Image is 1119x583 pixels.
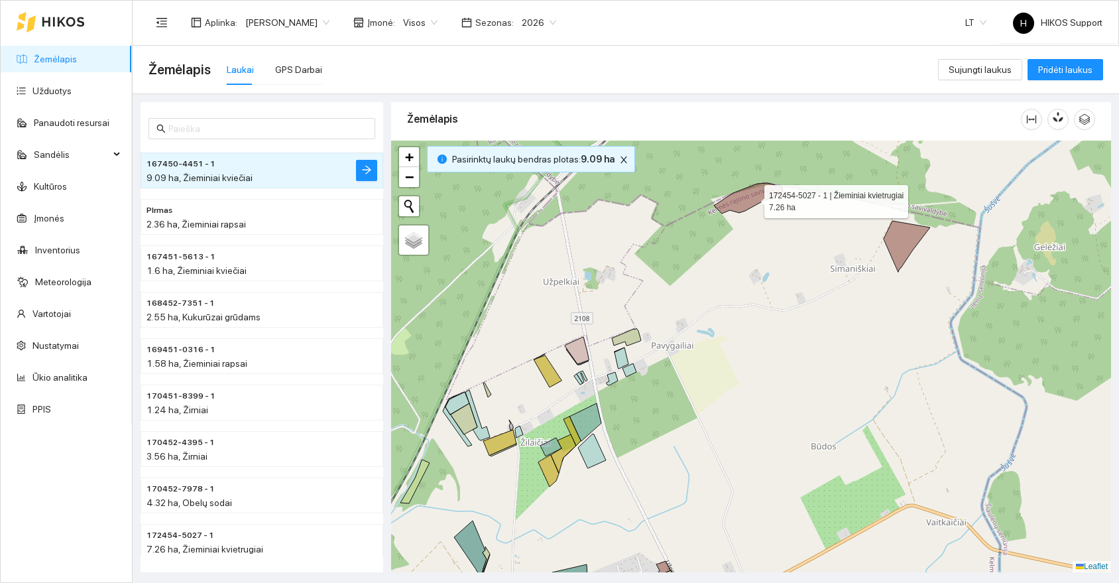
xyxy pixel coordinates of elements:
span: 168452-7351 - 1 [147,297,215,310]
span: 2.36 ha, Žieminiai rapsai [147,219,246,229]
span: Sujungti laukus [949,62,1012,77]
button: arrow-right [356,160,377,181]
span: Visos [403,13,438,32]
button: close [616,152,632,168]
span: Pridėti laukus [1038,62,1092,77]
a: PPIS [32,404,51,415]
button: menu-fold [148,9,175,36]
div: Laukai [227,62,254,77]
div: Žemėlapis [407,100,1021,138]
span: 170452-4395 - 1 [147,436,215,449]
span: calendar [461,17,472,28]
a: Meteorologija [35,277,91,287]
a: Vartotojai [32,308,71,319]
span: 7.26 ha, Žieminiai kvietrugiai [147,544,263,554]
a: Layers [399,226,428,255]
span: column-width [1022,114,1041,125]
a: Leaflet [1076,562,1108,571]
a: Pridėti laukus [1028,64,1103,75]
span: − [405,168,414,185]
a: Zoom in [399,147,419,167]
span: + [405,149,414,165]
span: PIrmas [147,204,172,217]
button: Initiate a new search [399,196,419,216]
span: LT [965,13,986,32]
span: 170452-7978 - 1 [147,483,215,495]
span: Sezonas : [475,15,514,30]
span: Aplinka : [205,15,237,30]
span: 172454-5027 - 1 [147,529,214,542]
span: HIKOS Support [1013,17,1102,28]
span: close [617,155,631,164]
span: 1.24 ha, Žirniai [147,405,208,415]
span: search [156,124,166,133]
span: arrow-right [361,164,372,177]
button: column-width [1021,109,1042,130]
span: layout [191,17,202,28]
b: 9.09 ha [581,154,615,164]
span: shop [353,17,364,28]
button: Pridėti laukus [1028,59,1103,80]
input: Paieška [168,121,367,136]
span: 4.32 ha, Obelų sodai [147,497,232,508]
span: 9.09 ha, Žieminiai kviečiai [147,172,253,183]
span: 3.56 ha, Žirniai [147,451,207,462]
a: Zoom out [399,167,419,187]
span: 167451-5613 - 1 [147,251,215,263]
span: Įmonė : [367,15,395,30]
button: Sujungti laukus [938,59,1022,80]
a: Inventorius [35,245,80,255]
span: 1.6 ha, Žieminiai kviečiai [147,265,247,276]
span: 169451-0316 - 1 [147,344,215,356]
a: Panaudoti resursai [34,117,109,128]
span: 2026 [522,13,556,32]
span: 170451-8399 - 1 [147,390,215,403]
span: menu-fold [156,17,168,29]
span: Žemėlapis [148,59,211,80]
span: 2.55 ha, Kukurūzai grūdams [147,312,261,322]
a: Įmonės [34,213,64,224]
a: Žemėlapis [34,54,77,64]
a: Sujungti laukus [938,64,1022,75]
span: 167450-4451 - 1 [147,158,215,170]
div: GPS Darbai [275,62,322,77]
span: info-circle [438,155,447,164]
span: Pasirinktų laukų bendras plotas : [452,152,615,166]
span: Paulius [245,13,329,32]
a: Kultūros [34,181,67,192]
a: Užduotys [32,86,72,96]
span: H [1020,13,1027,34]
span: 1.58 ha, Žieminiai rapsai [147,358,247,369]
a: Ūkio analitika [32,372,88,383]
a: Nustatymai [32,340,79,351]
span: Sandėlis [34,141,109,168]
